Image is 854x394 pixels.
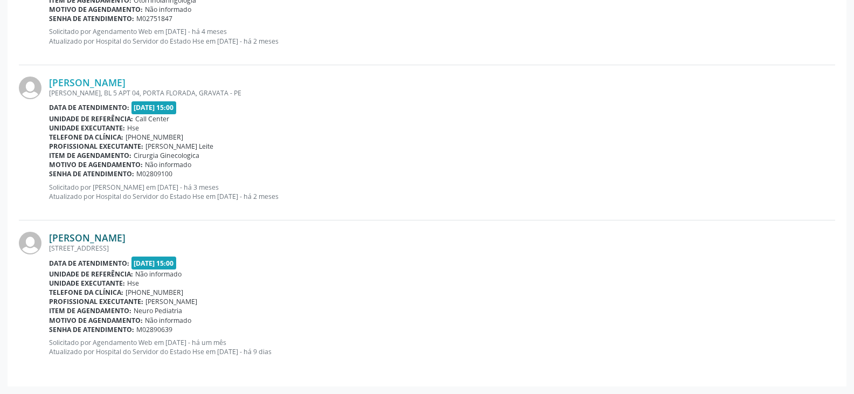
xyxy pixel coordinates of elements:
span: Call Center [135,114,169,123]
b: Unidade de referência: [49,269,133,279]
span: Neuro Pediatria [134,306,182,315]
span: Hse [127,123,139,133]
b: Unidade executante: [49,123,125,133]
span: Cirurgia Ginecologica [134,151,199,160]
a: [PERSON_NAME] [49,77,126,88]
span: Não informado [145,160,191,169]
b: Item de agendamento: [49,151,131,160]
span: M02751847 [136,14,172,23]
a: [PERSON_NAME] [49,232,126,244]
p: Solicitado por [PERSON_NAME] em [DATE] - há 3 meses Atualizado por Hospital do Servidor do Estado... [49,183,835,201]
span: Não informado [145,316,191,325]
p: Solicitado por Agendamento Web em [DATE] - há um mês Atualizado por Hospital do Servidor do Estad... [49,338,835,356]
span: [PHONE_NUMBER] [126,133,183,142]
b: Telefone da clínica: [49,133,123,142]
b: Motivo de agendamento: [49,160,143,169]
b: Data de atendimento: [49,259,129,268]
span: [PERSON_NAME] Leite [145,142,213,151]
img: img [19,232,41,254]
span: Não informado [135,269,182,279]
span: [DATE] 15:00 [131,101,177,114]
span: [PHONE_NUMBER] [126,288,183,297]
span: M02809100 [136,169,172,178]
b: Unidade de referência: [49,114,133,123]
span: M02890639 [136,325,172,334]
b: Motivo de agendamento: [49,316,143,325]
b: Data de atendimento: [49,103,129,112]
span: Não informado [145,5,191,14]
b: Unidade executante: [49,279,125,288]
p: Solicitado por Agendamento Web em [DATE] - há 4 meses Atualizado por Hospital do Servidor do Esta... [49,27,835,45]
span: [PERSON_NAME] [145,297,197,306]
span: [DATE] 15:00 [131,257,177,269]
b: Profissional executante: [49,297,143,306]
b: Motivo de agendamento: [49,5,143,14]
b: Item de agendamento: [49,306,131,315]
b: Senha de atendimento: [49,325,134,334]
div: [PERSON_NAME], BL 5 APT 04, PORTA FLORADA, GRAVATA - PE [49,88,835,98]
span: Hse [127,279,139,288]
b: Senha de atendimento: [49,169,134,178]
div: [STREET_ADDRESS] [49,244,835,253]
b: Telefone da clínica: [49,288,123,297]
b: Senha de atendimento: [49,14,134,23]
b: Profissional executante: [49,142,143,151]
img: img [19,77,41,99]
